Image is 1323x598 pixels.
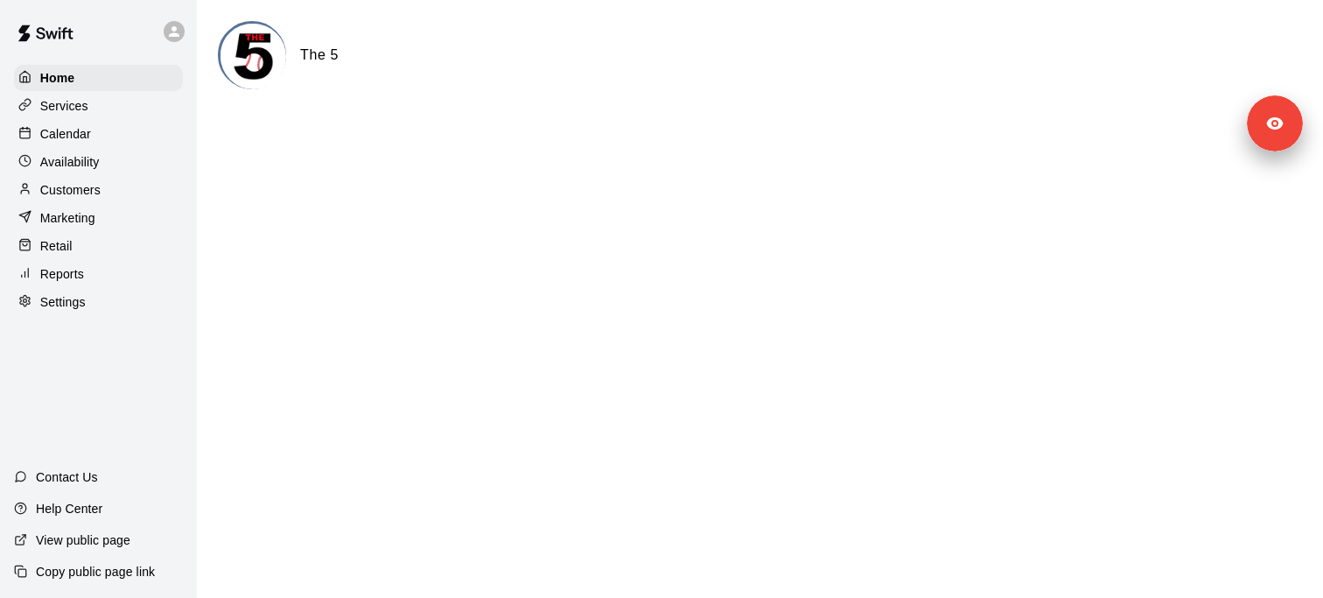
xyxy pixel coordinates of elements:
p: Marketing [40,209,95,227]
a: Marketing [14,205,183,231]
a: Retail [14,233,183,259]
a: Customers [14,177,183,203]
p: Reports [40,265,84,283]
p: Home [40,69,75,87]
p: Contact Us [36,468,98,486]
p: Help Center [36,500,102,517]
h6: The 5 [300,44,339,67]
a: Settings [14,289,183,315]
p: Calendar [40,125,91,143]
a: Availability [14,149,183,175]
a: Services [14,93,183,119]
p: Services [40,97,88,115]
a: Reports [14,261,183,287]
img: The 5 logo [220,24,286,89]
p: Retail [40,237,73,255]
a: Calendar [14,121,183,147]
p: Availability [40,153,100,171]
p: View public page [36,531,130,549]
a: Home [14,65,183,91]
p: Customers [40,181,101,199]
p: Settings [40,293,86,311]
p: Copy public page link [36,563,155,580]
